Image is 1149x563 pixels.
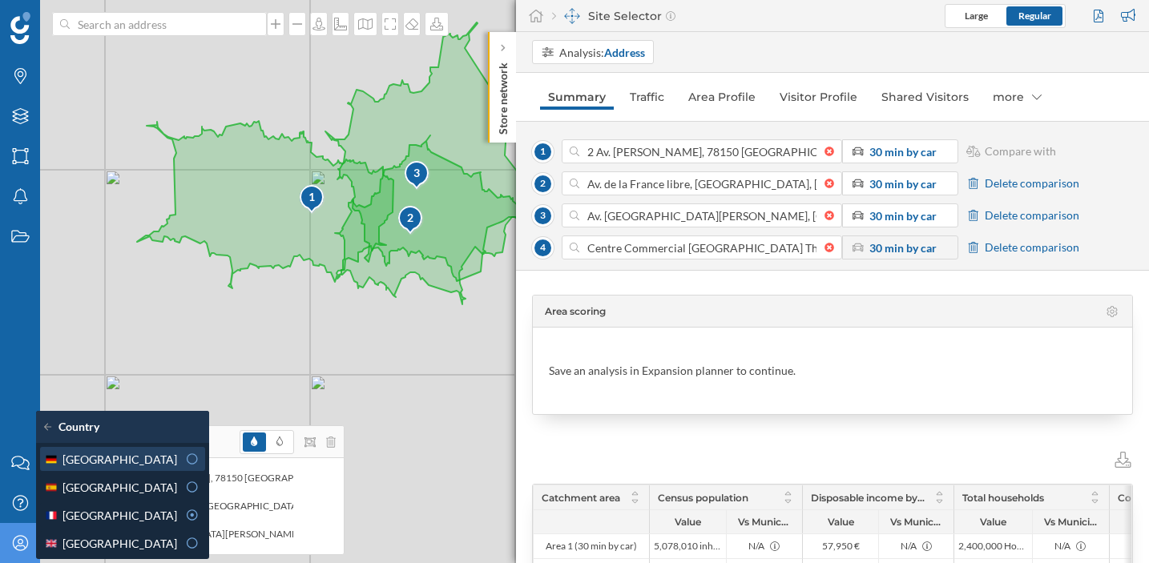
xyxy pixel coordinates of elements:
[397,205,421,234] div: 2
[828,516,854,528] span: Value
[549,363,796,379] div: Save an analysis in Expansion planner to continue.
[10,12,30,44] img: Geoblink Logo
[604,46,645,59] strong: Address
[540,84,614,110] a: Summary
[985,239,1079,255] span: Delete comparison
[985,84,1050,110] div: more
[890,516,941,528] span: Vs Municipality
[869,241,937,255] strong: 30 min by car
[62,507,177,524] span: [GEOGRAPHIC_DATA]
[965,10,988,22] span: Large
[622,84,672,110] a: Traffic
[869,177,937,191] strong: 30 min by car
[532,205,554,227] span: 3
[1018,10,1051,22] span: Regular
[299,184,323,213] div: 1
[654,540,722,553] span: 5,078,010 inhabitants
[542,492,620,504] span: Catchment area
[680,84,764,110] a: Area Profile
[404,160,428,189] div: 3
[532,237,554,259] span: 4
[404,160,431,191] img: pois-map-marker.svg
[299,189,325,205] div: 1
[869,145,937,159] strong: 30 min by car
[748,539,764,553] span: N/A
[962,492,1044,504] span: Total households
[545,304,606,319] span: Area scoring
[564,8,580,24] img: dashboards-manager.svg
[772,84,865,110] a: Visitor Profile
[532,173,554,195] span: 2
[62,451,177,468] span: [GEOGRAPHIC_DATA]
[34,11,91,26] span: Support
[299,184,326,215] img: pois-map-marker.svg
[552,8,675,24] div: Site Selector
[738,516,790,528] span: Vs Municipality
[1054,539,1070,553] span: N/A
[397,205,425,236] img: pois-map-marker.svg
[811,492,925,504] span: Disposable income by household
[62,535,177,552] span: [GEOGRAPHIC_DATA]
[397,210,424,226] div: 2
[958,540,1028,553] span: 2,400,000 Households
[985,207,1079,223] span: Delete comparison
[869,209,937,223] strong: 30 min by car
[658,492,748,504] span: Census population
[532,141,554,163] span: 1
[44,419,201,435] div: Country
[822,540,860,553] span: 57,950 €
[559,44,645,61] div: Analysis:
[404,165,430,181] div: 3
[1044,516,1098,528] span: Vs Municipality
[980,516,1006,528] span: Value
[901,539,917,553] span: N/A
[873,84,977,110] a: Shared Visitors
[675,516,701,528] span: Value
[985,175,1079,191] span: Delete comparison
[62,479,177,496] span: [GEOGRAPHIC_DATA]
[495,56,511,135] p: Store network
[985,143,1056,159] span: Compare with
[546,540,637,553] span: Area 1 (30 min by car)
